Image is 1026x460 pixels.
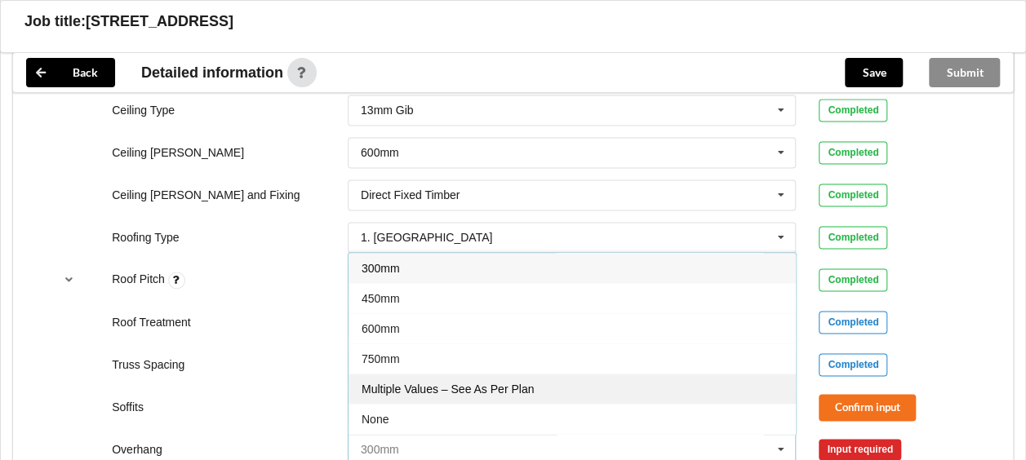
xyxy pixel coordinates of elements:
[819,268,887,291] div: Completed
[362,292,400,305] span: 450mm
[53,265,85,294] button: reference-toggle
[819,99,887,122] div: Completed
[112,443,162,456] label: Overhang
[112,146,244,159] label: Ceiling [PERSON_NAME]
[819,439,901,460] div: Input required
[112,272,167,285] label: Roof Pitch
[362,262,400,275] span: 300mm
[361,232,492,243] div: 1. [GEOGRAPHIC_DATA]
[112,104,175,117] label: Ceiling Type
[819,311,887,334] div: Completed
[819,353,887,376] div: Completed
[819,141,887,164] div: Completed
[26,58,115,87] button: Back
[819,184,887,206] div: Completed
[112,400,144,414] label: Soffits
[112,188,300,201] label: Ceiling [PERSON_NAME] and Fixing
[819,394,916,421] button: Confirm input
[24,12,86,31] h3: Job title:
[112,316,191,329] label: Roof Treatment
[141,65,283,80] span: Detailed information
[112,231,179,244] label: Roofing Type
[361,104,414,116] div: 13mm Gib
[86,12,233,31] h3: [STREET_ADDRESS]
[819,226,887,249] div: Completed
[361,189,460,201] div: Direct Fixed Timber
[112,358,184,371] label: Truss Spacing
[361,147,399,158] div: 600mm
[362,322,400,335] span: 600mm
[362,413,389,426] span: None
[845,58,903,87] button: Save
[362,383,534,396] span: Multiple Values – See As Per Plan
[362,352,400,365] span: 750mm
